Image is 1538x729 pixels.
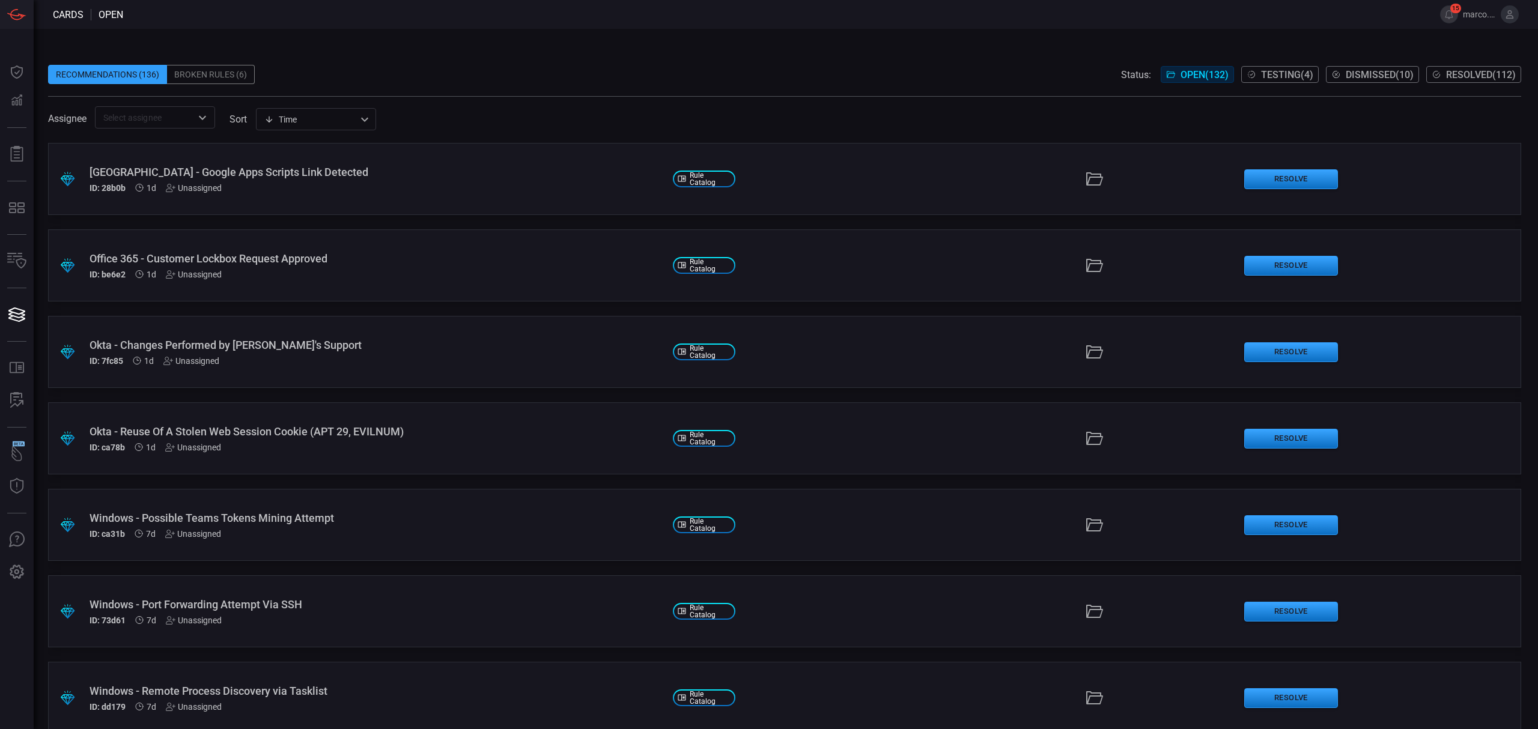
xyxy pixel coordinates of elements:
button: Resolved(112) [1426,66,1521,83]
span: Assignee [48,113,87,124]
div: Unassigned [163,356,219,366]
button: Dismissed(10) [1326,66,1419,83]
button: Reports [2,140,31,169]
h5: ID: ca78b [90,443,125,452]
span: Resolved ( 112 ) [1446,69,1516,80]
h5: ID: 73d61 [90,616,126,625]
h5: ID: 7fc85 [90,356,123,366]
span: Open ( 132 ) [1181,69,1229,80]
div: Windows - Remote Process Discovery via Tasklist [90,685,663,697]
div: Recommendations (136) [48,65,167,84]
div: Office 365 - Customer Lockbox Request Approved [90,252,663,265]
div: Unassigned [165,443,221,452]
button: Resolve [1244,256,1338,276]
button: Cards [2,300,31,329]
button: Threat Intelligence [2,472,31,501]
label: sort [229,113,247,125]
button: MITRE - Detection Posture [2,193,31,222]
span: Dismissed ( 10 ) [1346,69,1414,80]
button: Resolve [1244,515,1338,535]
div: Unassigned [166,702,222,712]
div: Palo Alto - Google Apps Scripts Link Detected [90,166,663,178]
span: Rule Catalog [690,604,731,619]
span: Aug 19, 2025 8:57 AM [147,270,156,279]
button: Resolve [1244,429,1338,449]
button: Wingman [2,440,31,468]
h5: ID: dd179 [90,702,126,712]
span: Testing ( 4 ) [1261,69,1313,80]
span: Aug 19, 2025 8:57 AM [147,183,156,193]
button: Detections [2,86,31,115]
h5: ID: 28b0b [90,183,126,193]
input: Select assignee [99,110,192,125]
span: marco.[PERSON_NAME] [1463,10,1496,19]
button: Resolve [1244,602,1338,622]
span: Cards [53,9,84,20]
button: ALERT ANALYSIS [2,386,31,415]
div: Unassigned [166,616,222,625]
span: Rule Catalog [690,691,731,705]
button: Resolve [1244,688,1338,708]
h5: ID: ca31b [90,529,125,539]
button: Open(132) [1161,66,1234,83]
span: Rule Catalog [690,431,731,446]
button: Ask Us A Question [2,525,31,554]
button: 15 [1440,5,1458,23]
span: Rule Catalog [690,345,731,359]
span: Aug 14, 2025 5:08 AM [147,616,156,625]
div: Windows - Possible Teams Tokens Mining Attempt [90,512,663,524]
button: Dashboard [2,58,31,86]
span: 15 [1450,4,1461,13]
button: Inventory [2,247,31,276]
h5: ID: be6e2 [90,270,126,279]
div: Broken Rules (6) [167,65,255,84]
div: Unassigned [165,529,221,539]
span: Aug 19, 2025 8:57 AM [144,356,154,366]
span: Status: [1121,69,1151,80]
span: Aug 14, 2025 5:08 AM [147,702,156,712]
button: Rule Catalog [2,354,31,383]
button: Preferences [2,558,31,587]
div: Windows - Port Forwarding Attempt Via SSH [90,598,663,611]
div: Unassigned [166,270,222,279]
span: open [99,9,123,20]
span: Aug 19, 2025 8:57 AM [146,443,156,452]
button: Resolve [1244,169,1338,189]
span: Aug 14, 2025 5:08 AM [146,529,156,539]
button: Open [194,109,211,126]
span: Rule Catalog [690,172,731,186]
div: Okta - Changes Performed by Okta's Support [90,339,663,351]
button: Resolve [1244,342,1338,362]
div: Okta - Reuse Of A Stolen Web Session Cookie (APT 29, EVILNUM) [90,425,663,438]
button: Testing(4) [1241,66,1319,83]
div: Unassigned [166,183,222,193]
span: Rule Catalog [690,258,731,273]
div: Time [264,113,357,126]
span: Rule Catalog [690,518,731,532]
